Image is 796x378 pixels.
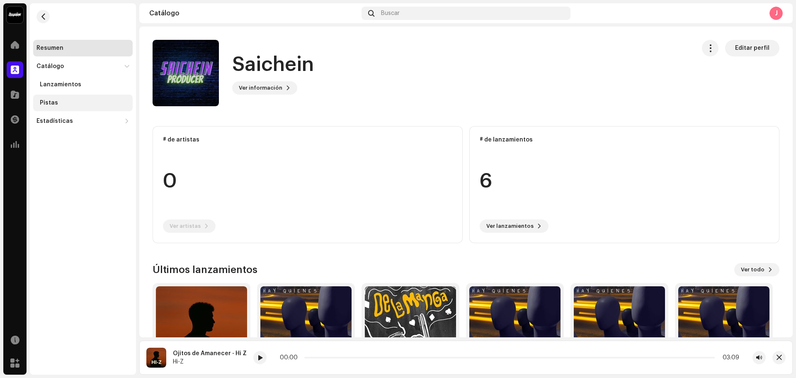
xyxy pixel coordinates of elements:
div: Estadísticas [36,118,73,124]
div: Lanzamientos [40,81,81,88]
h1: Saichein [232,51,314,78]
re-m-nav-item: Pistas [33,95,133,111]
re-o-card-data: # de lanzamientos [469,126,779,243]
div: Catálogo [36,63,64,70]
re-m-nav-dropdown: Catálogo [33,58,133,111]
div: Catálogo [149,10,358,17]
re-m-nav-item: Lanzamientos [33,76,133,93]
div: Resumen [36,45,63,51]
img: 3d9c1878-54b6-4ef9-ab9b-440c9def6e27 [153,40,219,106]
re-m-nav-item: Resumen [33,40,133,56]
img: 1ab7c430-d051-46b6-a72e-86b085dc37f3 [156,286,247,378]
img: 4c6971ac-43c0-435e-9acd-37ac471b8b57 [365,286,456,378]
img: 1ab7c430-d051-46b6-a72e-86b085dc37f3 [146,348,166,368]
div: Pistas [40,100,58,106]
img: b3847db3-4104-4f02-b790-814a984ceda7 [574,286,665,378]
img: 10370c6a-d0e2-4592-b8a2-38f444b0ca44 [7,7,23,23]
img: b3847db3-4104-4f02-b790-814a984ceda7 [260,286,352,378]
div: 00:00 [280,354,301,361]
button: Ver lanzamientos [480,219,548,233]
span: Ver lanzamientos [486,218,534,234]
h3: Últimos lanzamientos [153,263,257,276]
span: Editar perfil [735,40,769,56]
span: Buscar [381,10,400,17]
div: 03:09 [718,354,739,361]
re-o-card-data: # de artistas [153,126,463,243]
div: J [769,7,783,20]
span: Ver información [239,80,282,96]
button: Ver todo [734,263,779,276]
div: # de lanzamientos [480,137,769,143]
button: Ver información [232,81,297,95]
img: b3847db3-4104-4f02-b790-814a984ceda7 [678,286,769,378]
span: Ver todo [741,261,764,278]
img: b3847db3-4104-4f02-b790-814a984ceda7 [469,286,561,378]
re-m-nav-dropdown: Estadísticas [33,113,133,129]
div: Hi-Z [173,358,247,365]
button: Editar perfil [725,40,779,56]
div: Ojitos de Amanecer - Hi Z [173,350,247,357]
